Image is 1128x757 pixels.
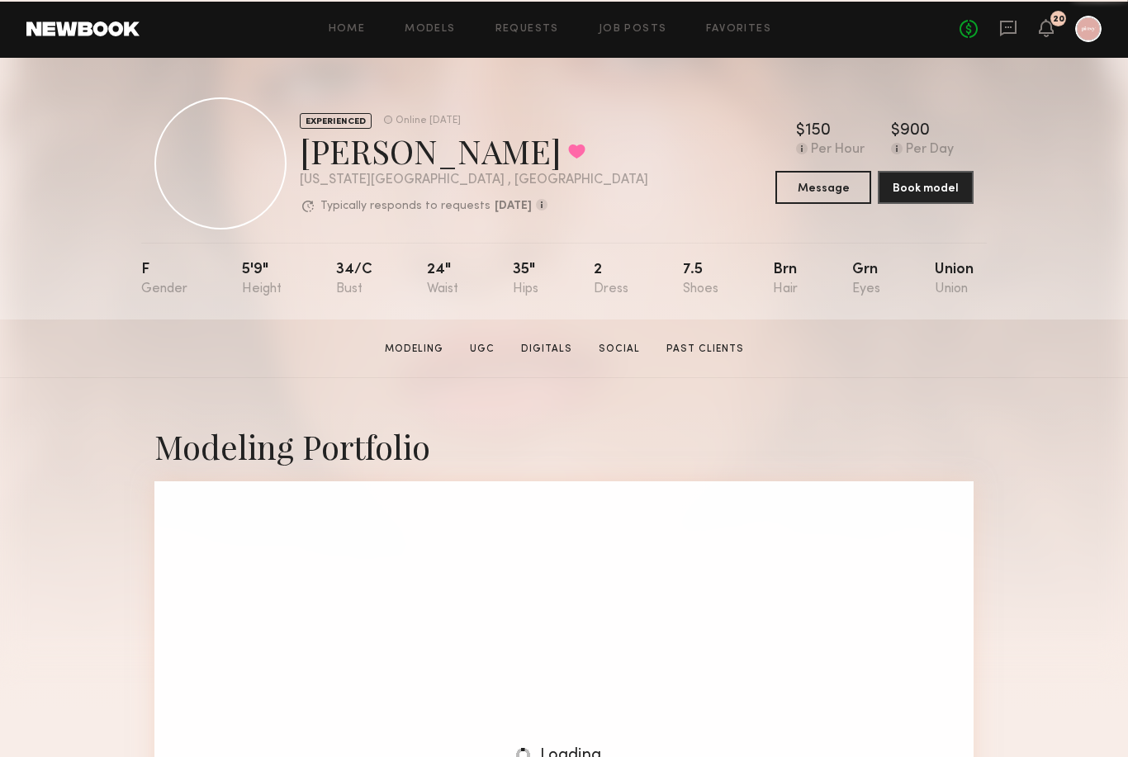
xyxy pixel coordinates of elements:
div: [US_STATE][GEOGRAPHIC_DATA] , [GEOGRAPHIC_DATA] [300,173,648,187]
b: [DATE] [495,201,532,212]
button: Message [775,171,871,204]
div: 7.5 [683,263,718,296]
a: Past Clients [660,342,751,357]
div: Modeling Portfolio [154,424,974,468]
div: Per Day [906,143,954,158]
a: Modeling [378,342,450,357]
div: [PERSON_NAME] [300,129,648,173]
div: 900 [900,123,930,140]
div: EXPERIENCED [300,113,372,129]
div: F [141,263,187,296]
div: 5'9" [242,263,282,296]
div: Union [935,263,974,296]
div: 34/c [336,263,372,296]
a: Job Posts [599,24,667,35]
div: 24" [427,263,458,296]
div: 150 [805,123,831,140]
a: Home [329,24,366,35]
button: Book model [878,171,974,204]
div: Per Hour [811,143,865,158]
div: 35" [513,263,538,296]
a: Models [405,24,455,35]
a: Social [592,342,647,357]
div: Grn [852,263,880,296]
a: Digitals [514,342,579,357]
div: Brn [773,263,798,296]
div: 2 [594,263,628,296]
a: Favorites [706,24,771,35]
div: Online [DATE] [396,116,461,126]
a: UGC [463,342,501,357]
a: Requests [495,24,559,35]
div: $ [796,123,805,140]
p: Typically responds to requests [320,201,491,212]
div: 20 [1053,15,1064,24]
div: $ [891,123,900,140]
